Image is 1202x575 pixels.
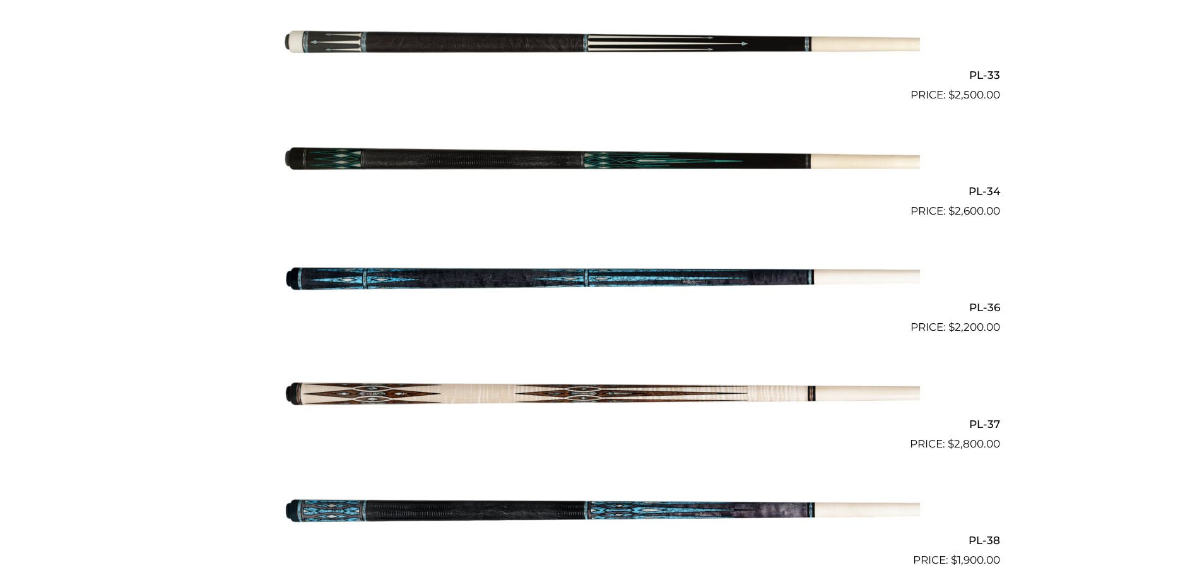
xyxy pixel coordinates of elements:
[948,437,1000,450] bdi: 2,800.00
[203,63,1000,86] h2: PL-33
[203,296,1000,319] h2: PL-36
[948,321,955,333] span: $
[283,109,920,215] img: PL-34
[948,205,955,217] span: $
[283,458,920,564] img: PL-38
[203,180,1000,203] h2: PL-34
[951,554,957,566] span: $
[283,225,920,331] img: PL-36
[203,109,1000,220] a: PL-34 $2,600.00
[203,225,1000,336] a: PL-36 $2,200.00
[283,341,920,447] img: PL-37
[203,412,1000,436] h2: PL-37
[951,554,1000,566] bdi: 1,900.00
[948,321,1000,333] bdi: 2,200.00
[948,88,1000,101] bdi: 2,500.00
[948,437,954,450] span: $
[203,529,1000,552] h2: PL-38
[203,341,1000,452] a: PL-37 $2,800.00
[948,205,1000,217] bdi: 2,600.00
[948,88,955,101] span: $
[203,458,1000,569] a: PL-38 $1,900.00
